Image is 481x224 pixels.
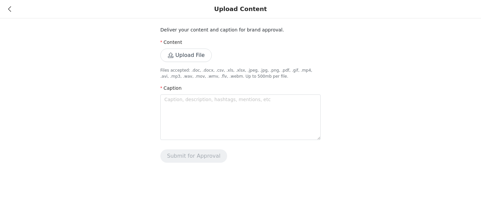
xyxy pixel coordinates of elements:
p: Deliver your content and caption for brand approval. [160,26,321,33]
label: Content [160,40,182,45]
div: Upload Content [214,5,267,13]
label: Caption [160,85,182,91]
p: Files accepted: .doc, .docx, .csv, .xls, .xlsx, .jpeg, .jpg, .png, .pdf, .gif, .mp4, .avi, .mp3, ... [160,67,321,79]
button: Submit for Approval [160,149,227,163]
button: Upload File [160,49,212,62]
span: Upload File [160,53,212,58]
